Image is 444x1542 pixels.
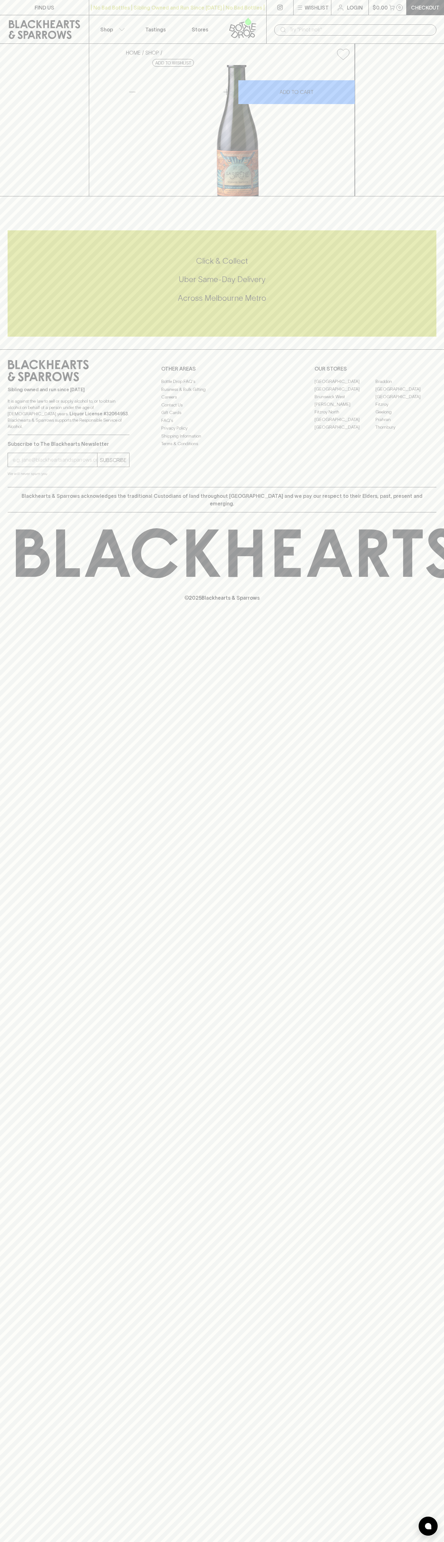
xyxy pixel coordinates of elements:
a: Terms & Conditions [161,440,283,448]
p: FIND US [35,4,54,11]
p: Checkout [411,4,440,11]
p: Sibling owned and run since [DATE] [8,386,129,393]
a: FAQ's [161,417,283,424]
a: Fitzroy North [315,408,375,416]
button: ADD TO CART [238,80,355,104]
h5: Click & Collect [8,256,436,266]
p: Stores [192,26,208,33]
a: Braddon [375,378,436,385]
p: Wishlist [305,4,329,11]
p: ADD TO CART [280,88,314,96]
a: Geelong [375,408,436,416]
p: Login [347,4,363,11]
a: Prahran [375,416,436,423]
input: Try "Pinot noir" [289,25,431,35]
img: 40754.png [121,65,355,196]
a: [GEOGRAPHIC_DATA] [315,423,375,431]
p: Blackhearts & Sparrows acknowledges the traditional Custodians of land throughout [GEOGRAPHIC_DAT... [12,492,432,507]
p: We will never spam you [8,471,129,477]
button: SUBSCRIBE [97,453,129,467]
div: Call to action block [8,230,436,337]
button: Add to wishlist [335,46,352,63]
a: Shipping Information [161,432,283,440]
strong: Liquor License #32064953 [70,411,128,416]
button: Add to wishlist [152,59,194,67]
a: Tastings [133,15,178,43]
p: It is against the law to sell or supply alcohol to, or to obtain alcohol on behalf of a person un... [8,398,129,430]
a: [GEOGRAPHIC_DATA] [375,385,436,393]
p: 0 [398,6,401,9]
a: [GEOGRAPHIC_DATA] [315,378,375,385]
a: Privacy Policy [161,425,283,432]
a: [GEOGRAPHIC_DATA] [315,385,375,393]
a: [PERSON_NAME] [315,400,375,408]
a: Careers [161,393,283,401]
h5: Across Melbourne Metro [8,293,436,303]
p: OTHER AREAS [161,365,283,372]
img: bubble-icon [425,1523,431,1529]
p: $0.00 [373,4,388,11]
p: Subscribe to The Blackhearts Newsletter [8,440,129,448]
p: SUBSCRIBE [100,456,127,464]
a: Gift Cards [161,409,283,417]
input: e.g. jane@blackheartsandsparrows.com.au [13,455,97,465]
a: Brunswick West [315,393,375,400]
p: Tastings [145,26,166,33]
a: Stores [178,15,222,43]
p: OUR STORES [315,365,436,372]
a: [GEOGRAPHIC_DATA] [315,416,375,423]
a: Fitzroy [375,400,436,408]
p: Shop [100,26,113,33]
a: [GEOGRAPHIC_DATA] [375,393,436,400]
a: HOME [126,50,141,56]
h5: Uber Same-Day Delivery [8,274,436,285]
a: Thornbury [375,423,436,431]
a: SHOP [145,50,159,56]
a: Bottle Drop FAQ's [161,378,283,385]
a: Business & Bulk Gifting [161,385,283,393]
a: Contact Us [161,401,283,409]
button: Shop [89,15,134,43]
